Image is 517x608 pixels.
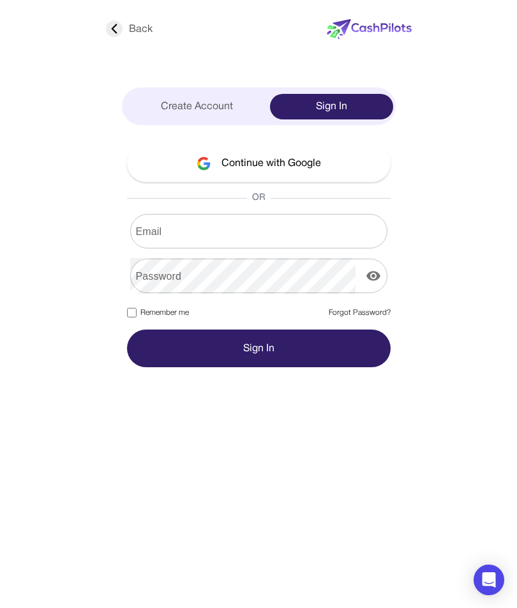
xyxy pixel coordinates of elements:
img: google-logo.svg [197,156,211,171]
div: Back [106,22,153,37]
span: OR [247,192,271,204]
button: display the password [361,263,386,289]
div: Sign In [270,94,393,119]
img: new-logo.svg [327,19,412,40]
button: Continue with Google [127,144,391,182]
button: Sign In [127,330,391,367]
div: Create Account [124,94,271,119]
input: Remember me [127,308,137,317]
label: Remember me [127,307,189,319]
a: Forgot Password? [329,307,391,319]
div: Open Intercom Messenger [474,565,504,595]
